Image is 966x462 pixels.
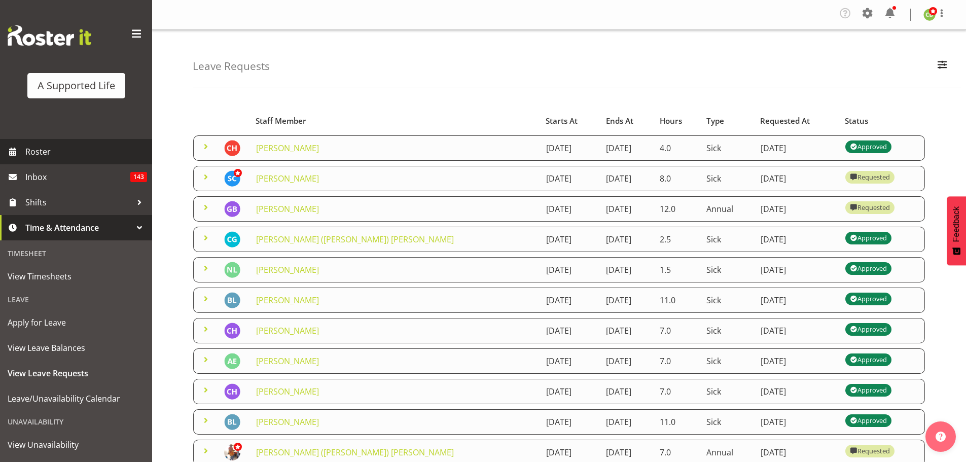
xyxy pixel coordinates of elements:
[755,348,839,374] td: [DATE]
[755,166,839,191] td: [DATE]
[256,386,319,397] a: [PERSON_NAME]
[256,234,454,245] a: [PERSON_NAME] ([PERSON_NAME]) [PERSON_NAME]
[654,288,700,313] td: 11.0
[700,348,754,374] td: Sick
[224,170,240,187] img: silke-carter9768.jpg
[25,220,132,235] span: Time & Attendance
[130,172,147,182] span: 143
[224,231,240,247] img: chrissy-gabriels8928.jpg
[256,295,319,306] a: [PERSON_NAME]
[540,166,600,191] td: [DATE]
[8,315,145,330] span: Apply for Leave
[38,78,115,93] div: A Supported Life
[700,379,754,404] td: Sick
[947,196,966,265] button: Feedback - Show survey
[755,288,839,313] td: [DATE]
[224,383,240,400] img: cathleen-hyde-harris5835.jpg
[8,269,145,284] span: View Timesheets
[700,257,754,282] td: Sick
[932,55,953,78] button: Filter Employees
[700,288,754,313] td: Sick
[600,166,654,191] td: [DATE]
[923,9,936,21] img: cathriona-byrne9810.jpg
[540,348,600,374] td: [DATE]
[256,325,319,336] a: [PERSON_NAME]
[850,384,886,396] div: Approved
[600,257,654,282] td: [DATE]
[952,206,961,242] span: Feedback
[3,310,150,335] a: Apply for Leave
[850,201,889,214] div: Requested
[224,292,240,308] img: bronwyn-lucas5845.jpg
[8,437,145,452] span: View Unavailability
[654,318,700,343] td: 7.0
[700,135,754,161] td: Sick
[850,353,886,366] div: Approved
[224,140,240,156] img: chloe-harris11174.jpg
[8,391,145,406] span: Leave/Unavailability Calendar
[654,227,700,252] td: 2.5
[600,348,654,374] td: [DATE]
[8,340,145,356] span: View Leave Balances
[606,115,648,127] div: Ends At
[755,379,839,404] td: [DATE]
[600,318,654,343] td: [DATE]
[755,318,839,343] td: [DATE]
[850,140,886,153] div: Approved
[654,379,700,404] td: 7.0
[755,135,839,161] td: [DATE]
[3,411,150,432] div: Unavailability
[850,171,889,183] div: Requested
[700,409,754,435] td: Sick
[224,444,240,460] img: matt-tauia391558b3c1f24170e00c45bc01125cb8.png
[540,135,600,161] td: [DATE]
[256,115,534,127] div: Staff Member
[850,414,886,427] div: Approved
[540,227,600,252] td: [DATE]
[8,366,145,381] span: View Leave Requests
[700,227,754,252] td: Sick
[755,227,839,252] td: [DATE]
[600,227,654,252] td: [DATE]
[850,445,889,457] div: Requested
[760,115,833,127] div: Requested At
[3,264,150,289] a: View Timesheets
[540,196,600,222] td: [DATE]
[600,135,654,161] td: [DATE]
[755,409,839,435] td: [DATE]
[256,356,319,367] a: [PERSON_NAME]
[25,169,130,185] span: Inbox
[224,323,240,339] img: cathleen-hyde-harris5835.jpg
[256,143,319,154] a: [PERSON_NAME]
[256,447,454,458] a: [PERSON_NAME] ([PERSON_NAME]) [PERSON_NAME]
[224,353,240,369] img: alex-espinoza5826.jpg
[600,288,654,313] td: [DATE]
[706,115,749,127] div: Type
[700,196,754,222] td: Annual
[3,361,150,386] a: View Leave Requests
[224,414,240,430] img: bronwyn-lucas5845.jpg
[936,432,946,442] img: help-xxl-2.png
[700,318,754,343] td: Sick
[193,60,270,72] h4: Leave Requests
[850,262,886,274] div: Approved
[850,293,886,305] div: Approved
[654,196,700,222] td: 12.0
[546,115,594,127] div: Starts At
[224,201,240,217] img: gerda-baard5817.jpg
[755,196,839,222] td: [DATE]
[540,257,600,282] td: [DATE]
[600,379,654,404] td: [DATE]
[540,318,600,343] td: [DATE]
[540,409,600,435] td: [DATE]
[3,335,150,361] a: View Leave Balances
[256,173,319,184] a: [PERSON_NAME]
[3,386,150,411] a: Leave/Unavailability Calendar
[3,243,150,264] div: Timesheet
[540,288,600,313] td: [DATE]
[654,348,700,374] td: 7.0
[256,203,319,215] a: [PERSON_NAME]
[8,25,91,46] img: Rosterit website logo
[654,166,700,191] td: 8.0
[224,262,240,278] img: neil-lucas5846.jpg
